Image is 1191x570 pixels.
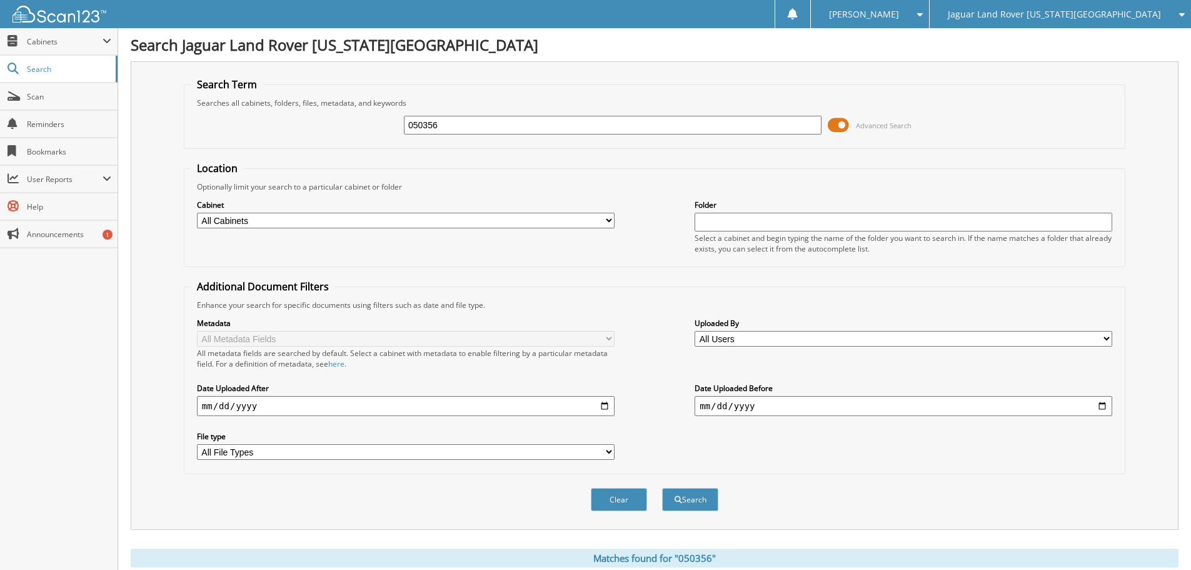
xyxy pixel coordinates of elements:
[191,280,335,293] legend: Additional Document Filters
[27,229,111,240] span: Announcements
[856,121,912,130] span: Advanced Search
[695,200,1112,210] label: Folder
[829,11,899,18] span: [PERSON_NAME]
[695,396,1112,416] input: end
[191,161,244,175] legend: Location
[191,78,263,91] legend: Search Term
[27,146,111,157] span: Bookmarks
[27,64,109,74] span: Search
[197,318,615,328] label: Metadata
[197,200,615,210] label: Cabinet
[197,383,615,394] label: Date Uploaded After
[27,36,103,47] span: Cabinets
[695,318,1112,328] label: Uploaded By
[662,488,718,511] button: Search
[131,549,1178,567] div: Matches found for "050356"
[1128,510,1191,570] iframe: Chat Widget
[328,359,344,369] a: here
[191,98,1118,108] div: Searches all cabinets, folders, files, metadata, and keywords
[27,174,103,185] span: User Reports
[197,348,615,369] div: All metadata fields are searched by default. Select a cabinet with metadata to enable filtering b...
[13,6,106,23] img: scan123-logo-white.svg
[197,431,615,442] label: File type
[695,233,1112,254] div: Select a cabinet and begin typing the name of the folder you want to search in. If the name match...
[695,383,1112,394] label: Date Uploaded Before
[27,119,111,130] span: Reminders
[591,488,647,511] button: Clear
[27,201,111,212] span: Help
[27,91,111,102] span: Scan
[103,230,113,240] div: 1
[191,181,1118,192] div: Optionally limit your search to a particular cabinet or folder
[197,396,615,416] input: start
[191,300,1118,310] div: Enhance your search for specific documents using filters such as date and file type.
[131,34,1178,55] h1: Search Jaguar Land Rover [US_STATE][GEOGRAPHIC_DATA]
[948,11,1161,18] span: Jaguar Land Rover [US_STATE][GEOGRAPHIC_DATA]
